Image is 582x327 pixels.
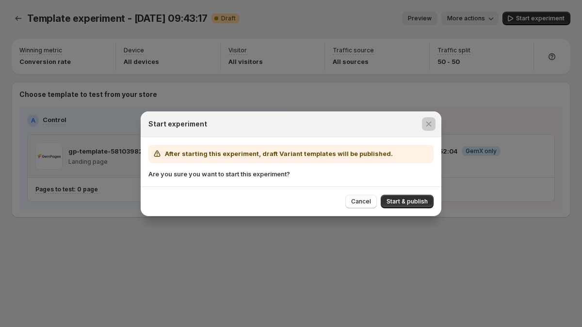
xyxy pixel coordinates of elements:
button: Cancel [345,195,377,208]
button: Close [422,117,436,131]
h2: Start experiment [148,119,207,129]
p: Are you sure you want to start this experiment? [148,169,434,179]
span: Cancel [351,198,371,205]
button: Start & publish [381,195,434,208]
span: Start & publish [387,198,428,205]
h2: After starting this experiment, draft Variant templates will be published. [165,149,393,158]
